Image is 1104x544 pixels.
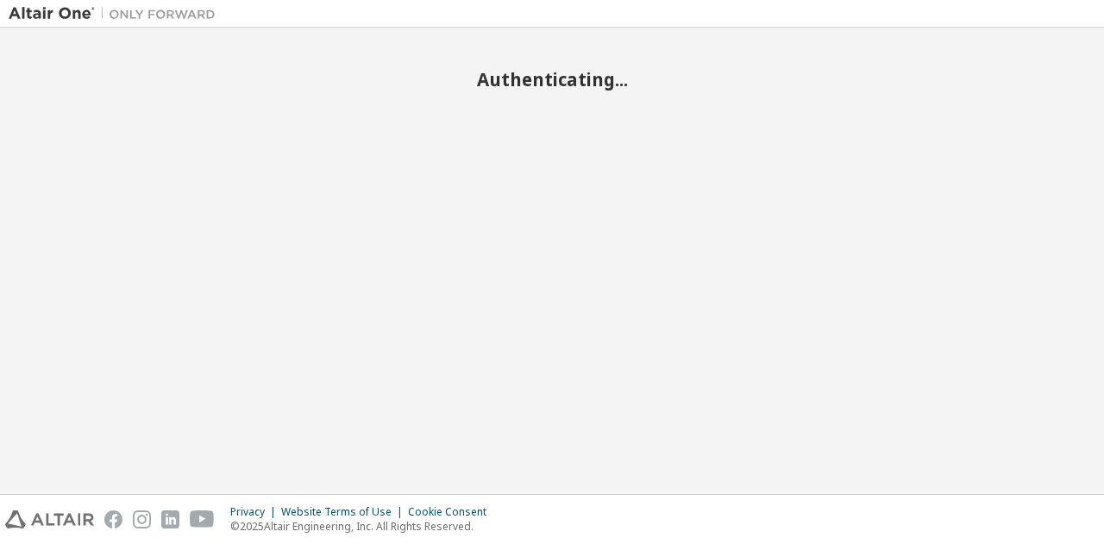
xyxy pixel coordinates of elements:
img: facebook.svg [104,510,122,528]
img: linkedin.svg [161,510,179,528]
h2: Authenticating... [9,68,1095,91]
div: Privacy [230,505,281,519]
img: altair_logo.svg [5,510,94,528]
img: Altair One [9,5,224,22]
p: © 2025 Altair Engineering, Inc. All Rights Reserved. [230,519,497,534]
img: youtube.svg [190,510,215,528]
div: Cookie Consent [408,505,497,519]
div: Website Terms of Use [281,505,408,519]
img: instagram.svg [133,510,151,528]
